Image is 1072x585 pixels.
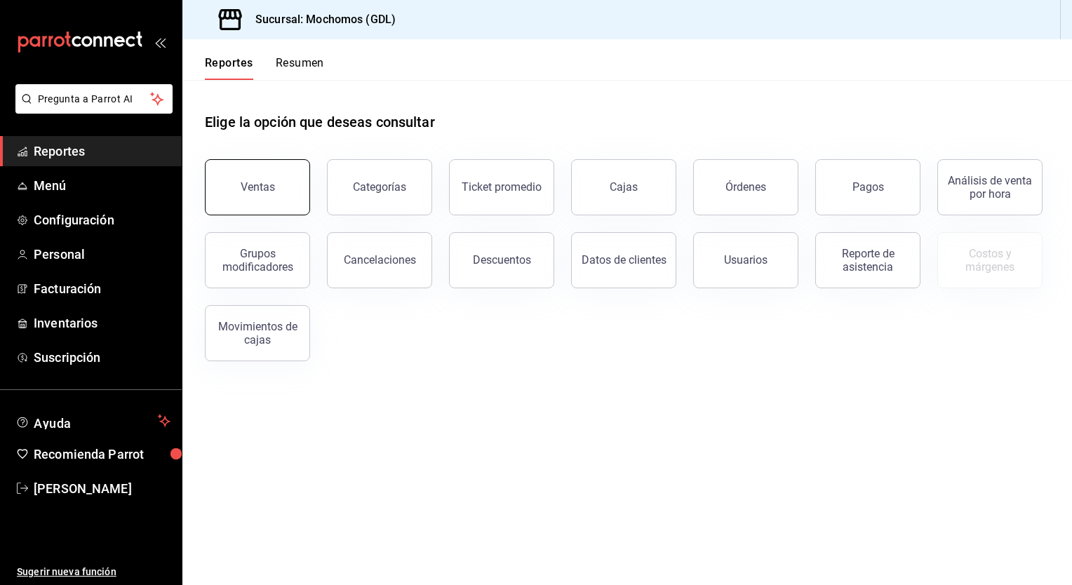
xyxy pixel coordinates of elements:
[582,253,666,267] div: Datos de clientes
[10,102,173,116] a: Pregunta a Parrot AI
[353,180,406,194] div: Categorías
[205,56,253,70] font: Reportes
[38,92,151,107] span: Pregunta a Parrot AI
[725,180,766,194] div: Órdenes
[327,159,432,215] button: Categorías
[15,84,173,114] button: Pregunta a Parrot AI
[34,350,100,365] font: Suscripción
[205,56,324,80] div: Pestañas de navegación
[327,232,432,288] button: Cancelaciones
[154,36,166,48] button: open_drawer_menu
[34,178,67,193] font: Menú
[473,253,531,267] div: Descuentos
[852,180,884,194] div: Pagos
[205,232,310,288] button: Grupos modificadores
[824,247,911,274] div: Reporte de asistencia
[344,253,416,267] div: Cancelaciones
[571,232,676,288] button: Datos de clientes
[214,320,301,347] div: Movimientos de cajas
[205,305,310,361] button: Movimientos de cajas
[34,316,98,330] font: Inventarios
[693,159,798,215] button: Órdenes
[946,174,1033,201] div: Análisis de venta por hora
[815,232,920,288] button: Reporte de asistencia
[34,281,101,296] font: Facturación
[34,144,85,159] font: Reportes
[241,180,275,194] div: Ventas
[205,112,435,133] h1: Elige la opción que deseas consultar
[276,56,324,80] button: Resumen
[937,232,1043,288] button: Contrata inventarios para ver este reporte
[34,481,132,496] font: [PERSON_NAME]
[34,447,144,462] font: Recomienda Parrot
[205,159,310,215] button: Ventas
[449,159,554,215] button: Ticket promedio
[724,253,768,267] div: Usuarios
[462,180,542,194] div: Ticket promedio
[946,247,1033,274] div: Costos y márgenes
[17,566,116,577] font: Sugerir nueva función
[34,247,85,262] font: Personal
[937,159,1043,215] button: Análisis de venta por hora
[214,247,301,274] div: Grupos modificadores
[815,159,920,215] button: Pagos
[244,11,396,28] h3: Sucursal: Mochomos (GDL)
[693,232,798,288] button: Usuarios
[610,180,638,194] div: Cajas
[571,159,676,215] button: Cajas
[34,213,114,227] font: Configuración
[449,232,554,288] button: Descuentos
[34,412,152,429] span: Ayuda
